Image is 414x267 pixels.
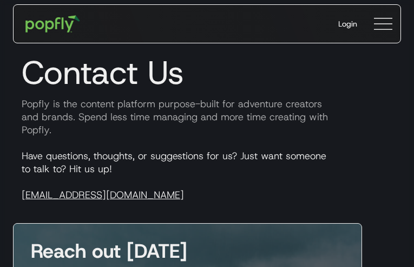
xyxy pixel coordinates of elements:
[13,97,401,136] p: Popfly is the content platform purpose-built for adventure creators and brands. Spend less time m...
[330,10,366,38] a: Login
[22,188,184,201] a: [EMAIL_ADDRESS][DOMAIN_NAME]
[31,238,187,264] strong: Reach out [DATE]
[338,18,357,29] div: Login
[13,53,401,92] h1: Contact Us
[13,149,401,201] p: Have questions, thoughts, or suggestions for us? Just want someone to talk to? Hit us up!
[18,8,88,40] a: home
